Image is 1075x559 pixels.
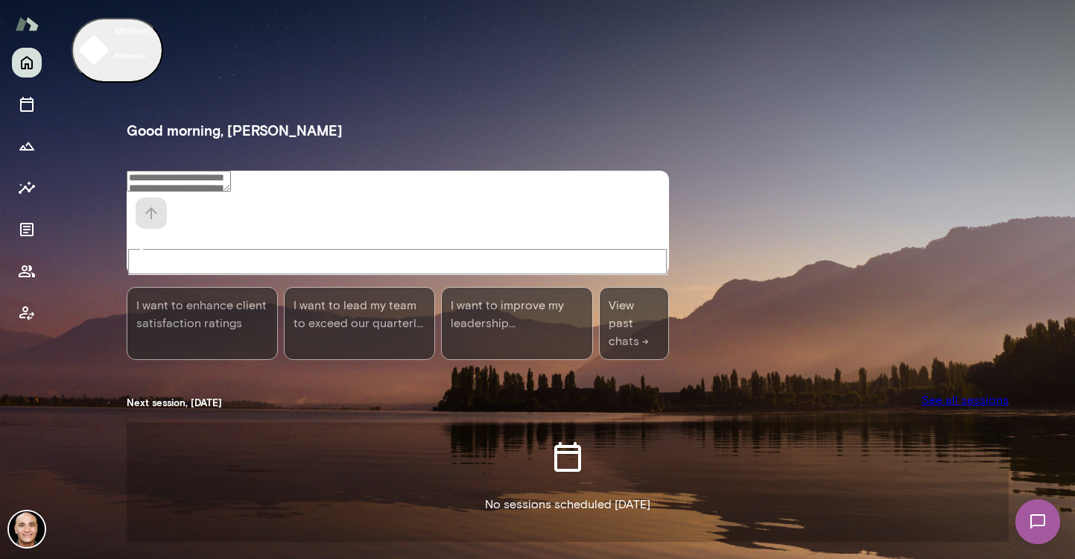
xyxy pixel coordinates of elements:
[12,173,42,203] button: Insights
[9,511,45,547] img: James Menezes
[12,89,42,119] button: Sessions
[15,10,39,38] img: Mento
[127,287,278,360] div: I want to enhance client satisfaction ratings
[115,25,150,37] span: Mindset
[451,297,583,332] span: I want to improve my leadership communication skills
[284,287,435,360] div: I want to lead my team to exceed our quarterly goals
[12,215,42,244] button: Documents
[12,131,42,161] button: Growth Plan
[441,287,592,360] div: I want to improve my leadership communication skills
[12,298,42,328] button: Client app
[485,496,650,514] p: No sessions scheduled [DATE]
[127,120,1009,141] h3: Good morning, [PERSON_NAME]
[294,297,425,332] span: I want to lead my team to exceed our quarterly goals
[922,391,1009,409] a: See all sessions
[127,396,222,411] h5: Next session, [DATE]
[115,52,150,60] h6: reflective
[12,256,42,286] button: Members
[12,48,42,78] button: Home
[599,287,669,360] span: View past chats ->
[72,18,163,83] button: Mindsetreflective
[79,35,109,65] img: mindset
[136,297,268,332] span: I want to enhance client satisfaction ratings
